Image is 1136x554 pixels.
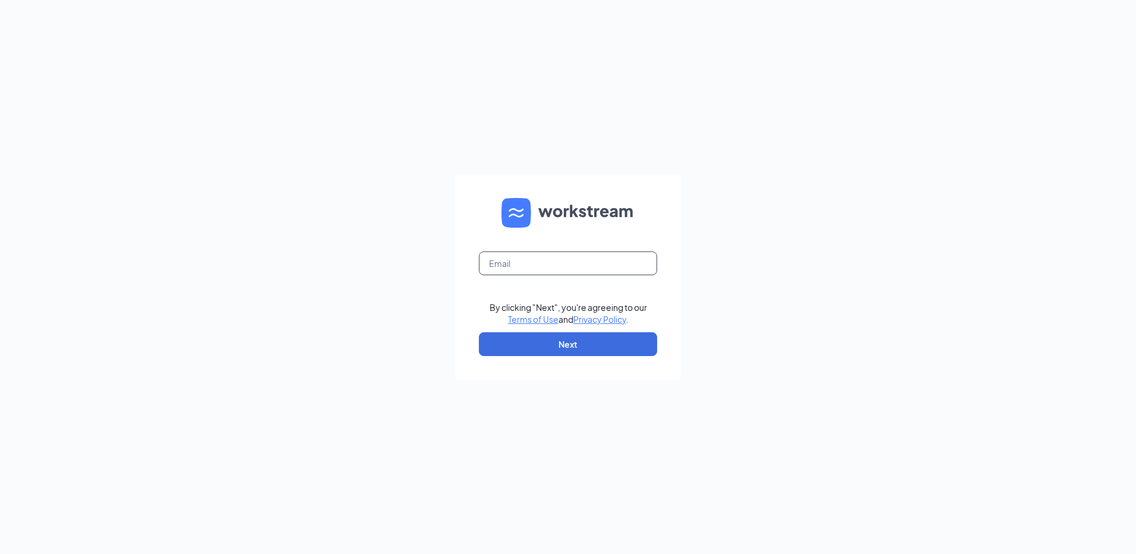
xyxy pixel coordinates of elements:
input: Email [479,251,657,275]
img: WS logo and Workstream text [501,198,635,228]
a: Privacy Policy [573,314,626,325]
div: By clicking "Next", you're agreeing to our and . [490,301,647,325]
button: Next [479,332,657,356]
a: Terms of Use [508,314,558,325]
